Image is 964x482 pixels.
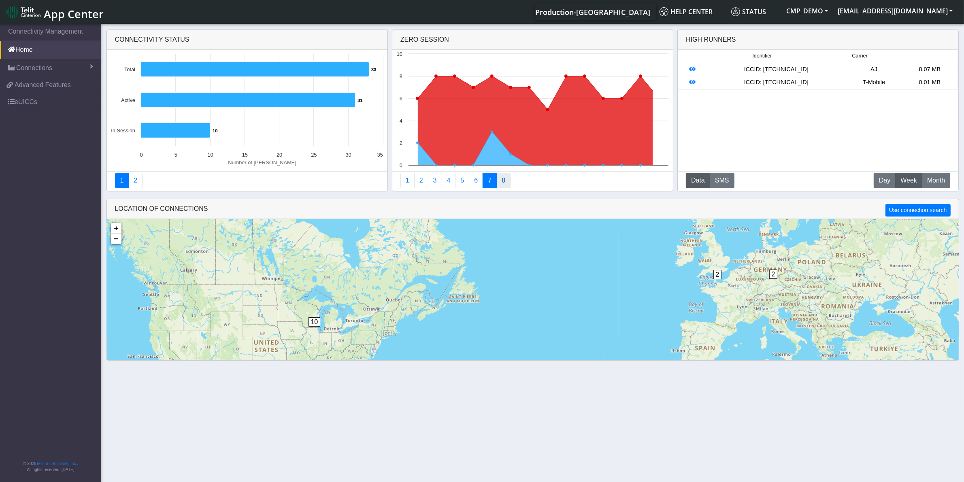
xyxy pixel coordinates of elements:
text: Number of [PERSON_NAME] [228,159,296,166]
button: Month [922,173,950,188]
text: 35 [377,152,383,158]
text: 0 [140,152,143,158]
a: Connections By Country [400,173,415,188]
a: 14 Days Trend [469,173,483,188]
span: Advanced Features [15,80,71,90]
text: 0 [400,162,402,168]
a: Your current platform instance [535,4,650,20]
text: 25 [311,152,317,158]
a: Telit IoT Solutions, Inc. [36,461,77,466]
text: 30 [345,152,351,158]
span: Day [879,176,890,185]
span: Production-[GEOGRAPHIC_DATA] [535,7,650,17]
text: 20 [277,152,282,158]
button: Week [895,173,922,188]
a: Zero Session [483,173,497,188]
a: Zoom in [111,223,121,234]
img: knowledge.svg [660,7,668,16]
button: CMP_DEMO [781,4,833,18]
a: Help center [656,4,728,20]
img: status.svg [731,7,740,16]
a: Status [728,4,781,20]
div: Zero Session [392,30,673,50]
a: Deployment status [128,173,143,188]
div: ICCID: [TECHNICAL_ID] [707,65,846,74]
text: Total [124,66,135,72]
div: 0.01 MB [902,78,958,87]
text: 10 [397,51,402,57]
div: High Runners [686,35,736,45]
button: [EMAIL_ADDRESS][DOMAIN_NAME] [833,4,958,18]
button: Use connection search [885,204,950,217]
a: Usage per Country [428,173,442,188]
text: 5 [174,152,177,158]
span: App Center [44,6,104,21]
text: 4 [400,118,402,124]
a: App Center [6,3,102,21]
text: 6 [400,96,402,102]
text: 15 [242,152,247,158]
text: 33 [371,67,376,72]
span: 2 [713,270,722,279]
text: 2 [400,140,402,146]
button: SMS [710,173,734,188]
text: In Session [111,127,135,134]
span: Month [927,176,945,185]
a: Zoom out [111,234,121,244]
div: 8.07 MB [902,65,958,74]
button: Day [874,173,896,188]
text: 10 [207,152,213,158]
text: 10 [213,128,217,133]
span: Connections [16,63,52,73]
text: Active [121,97,135,103]
div: ICCID: [TECHNICAL_ID] [707,78,846,87]
div: T-Mobile [846,78,902,87]
a: Connectivity status [115,173,129,188]
span: Week [900,176,917,185]
span: Status [731,7,766,16]
a: Not Connected for 30 days [496,173,511,188]
div: AJ [846,65,902,74]
span: Identifier [752,52,772,60]
text: 8 [400,73,402,79]
div: LOCATION OF CONNECTIONS [107,199,959,219]
div: Connectivity status [107,30,387,50]
a: Carrier [414,173,428,188]
span: Carrier [852,52,868,60]
a: Connections By Carrier [442,173,456,188]
nav: Summary paging [115,173,379,188]
text: 31 [358,98,362,103]
nav: Summary paging [400,173,665,188]
button: Data [686,173,710,188]
span: 10 [309,317,321,327]
span: Help center [660,7,713,16]
img: logo-telit-cinterion-gw-new.png [6,6,40,19]
span: 2 [769,270,778,279]
a: Usage by Carrier [455,173,469,188]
